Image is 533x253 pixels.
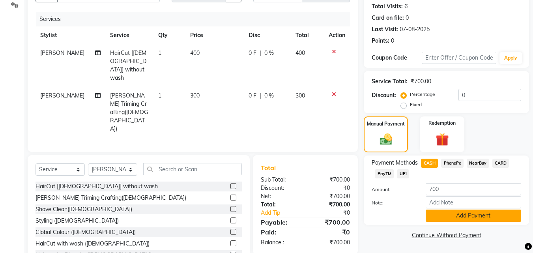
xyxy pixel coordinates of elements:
[314,209,356,217] div: ₹0
[255,184,305,192] div: Discount:
[376,132,396,146] img: _cash.svg
[158,92,161,99] span: 1
[255,238,305,247] div: Balance :
[36,228,136,236] div: Global Colour ([DEMOGRAPHIC_DATA])
[411,77,431,86] div: ₹700.00
[305,176,356,184] div: ₹700.00
[255,192,305,201] div: Net:
[372,25,398,34] div: Last Visit:
[406,14,409,22] div: 0
[499,52,522,64] button: Apply
[255,176,305,184] div: Sub Total:
[153,26,185,44] th: Qty
[36,26,105,44] th: Stylist
[291,26,324,44] th: Total
[261,164,279,172] span: Total
[249,49,256,57] span: 0 F
[36,240,150,248] div: HairCut with wash ([DEMOGRAPHIC_DATA])
[305,184,356,192] div: ₹0
[404,2,408,11] div: 6
[249,92,256,100] span: 0 F
[244,26,291,44] th: Disc
[264,49,274,57] span: 0 %
[397,169,409,178] span: UPI
[36,12,356,26] div: Services
[305,227,356,237] div: ₹0
[428,120,456,127] label: Redemption
[372,54,421,62] div: Coupon Code
[190,92,200,99] span: 300
[105,26,153,44] th: Service
[426,210,521,222] button: Add Payment
[40,92,84,99] span: [PERSON_NAME]
[421,159,438,168] span: CASH
[366,199,419,206] label: Note:
[305,217,356,227] div: ₹700.00
[264,92,274,100] span: 0 %
[255,217,305,227] div: Payable:
[36,205,132,214] div: Shave Clean([DEMOGRAPHIC_DATA])
[305,238,356,247] div: ₹700.00
[305,201,356,209] div: ₹700.00
[400,25,430,34] div: 07-08-2025
[260,49,261,57] span: |
[365,231,527,240] a: Continue Without Payment
[422,52,496,64] input: Enter Offer / Coupon Code
[40,49,84,56] span: [PERSON_NAME]
[305,192,356,201] div: ₹700.00
[410,91,435,98] label: Percentage
[426,196,521,208] input: Add Note
[372,2,403,11] div: Total Visits:
[410,101,422,108] label: Fixed
[36,217,119,225] div: Styling ([DEMOGRAPHIC_DATA])
[255,227,305,237] div: Paid:
[295,49,305,56] span: 400
[295,92,305,99] span: 300
[366,186,419,193] label: Amount:
[441,159,464,168] span: PhonePe
[372,91,396,99] div: Discount:
[372,159,418,167] span: Payment Methods
[110,49,146,81] span: HairCut [[DEMOGRAPHIC_DATA]] without wash
[492,159,509,168] span: CARD
[36,182,158,191] div: HairCut [[DEMOGRAPHIC_DATA]] without wash
[255,209,314,217] a: Add Tip
[255,201,305,209] div: Total:
[185,26,244,44] th: Price
[372,37,389,45] div: Points:
[467,159,489,168] span: NearBuy
[190,49,200,56] span: 400
[372,77,408,86] div: Service Total:
[375,169,394,178] span: PayTM
[432,131,453,148] img: _gift.svg
[367,120,405,127] label: Manual Payment
[110,92,148,132] span: [PERSON_NAME] Triming Crafting([DEMOGRAPHIC_DATA])
[143,163,242,175] input: Search or Scan
[36,194,186,202] div: [PERSON_NAME] Triming Crafting([DEMOGRAPHIC_DATA])
[372,14,404,22] div: Card on file:
[426,183,521,195] input: Amount
[391,37,394,45] div: 0
[158,49,161,56] span: 1
[260,92,261,100] span: |
[324,26,350,44] th: Action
